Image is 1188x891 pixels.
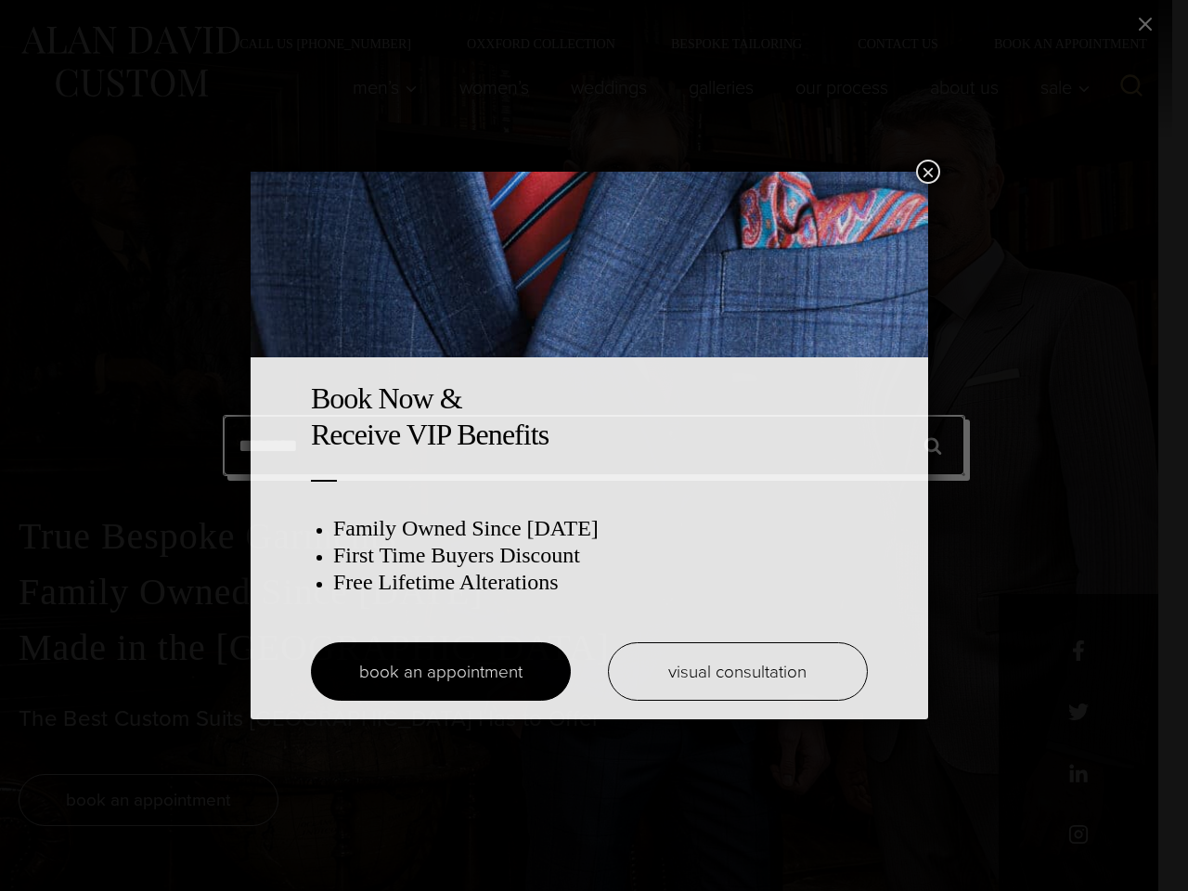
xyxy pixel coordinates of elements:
h3: Free Lifetime Alterations [333,569,868,596]
button: Close [916,160,940,184]
h3: First Time Buyers Discount [333,542,868,569]
a: book an appointment [311,642,571,701]
h2: Book Now & Receive VIP Benefits [311,381,868,452]
a: visual consultation [608,642,868,701]
h3: Family Owned Since [DATE] [333,515,868,542]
